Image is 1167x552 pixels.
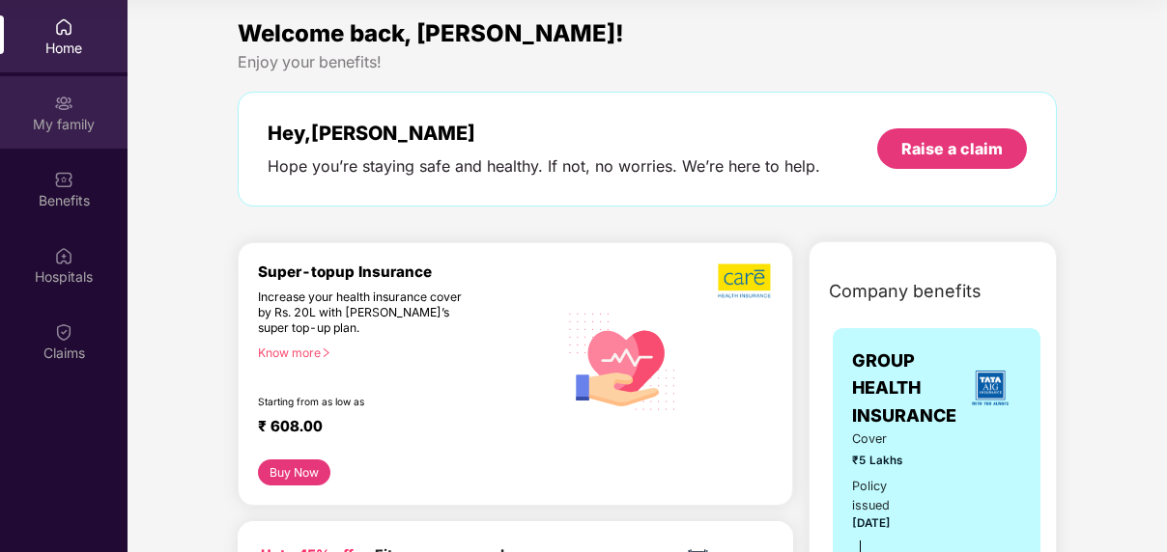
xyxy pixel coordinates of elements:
span: Company benefits [829,278,982,305]
div: Raise a claim [901,138,1003,159]
div: Enjoy your benefits! [238,52,1058,72]
img: b5dec4f62d2307b9de63beb79f102df3.png [718,262,773,299]
div: Super-topup Insurance [258,262,558,281]
div: Hey, [PERSON_NAME] [268,122,820,145]
button: Buy Now [258,459,330,485]
div: Know more [258,345,547,359]
img: insurerLogo [964,362,1016,414]
span: Welcome back, [PERSON_NAME]! [238,19,624,47]
div: Starting from as low as [258,396,476,409]
img: svg+xml;base64,PHN2ZyB4bWxucz0iaHR0cDovL3d3dy53My5vcmcvMjAwMC9zdmciIHhtbG5zOnhsaW5rPSJodHRwOi8vd3... [558,295,687,427]
img: svg+xml;base64,PHN2ZyBpZD0iQ2xhaW0iIHhtbG5zPSJodHRwOi8vd3d3LnczLm9yZy8yMDAwL3N2ZyIgd2lkdGg9IjIwIi... [54,322,73,342]
img: svg+xml;base64,PHN2ZyBpZD0iSG9zcGl0YWxzIiB4bWxucz0iaHR0cDovL3d3dy53My5vcmcvMjAwMC9zdmciIHdpZHRoPS... [54,246,73,265]
span: right [321,347,331,358]
div: ₹ 608.00 [258,417,539,440]
span: Cover [852,429,908,449]
img: svg+xml;base64,PHN2ZyBpZD0iSG9tZSIgeG1sbnM9Imh0dHA6Ly93d3cudzMub3JnLzIwMDAvc3ZnIiB3aWR0aD0iMjAiIG... [54,17,73,37]
img: svg+xml;base64,PHN2ZyBpZD0iQmVuZWZpdHMiIHhtbG5zPSJodHRwOi8vd3d3LnczLm9yZy8yMDAwL3N2ZyIgd2lkdGg9Ij... [54,170,73,189]
div: Increase your health insurance cover by Rs. 20L with [PERSON_NAME]’s super top-up plan. [258,290,475,337]
span: GROUP HEALTH INSURANCE [852,347,959,429]
div: Hope you’re staying safe and healthy. If not, no worries. We’re here to help. [268,156,820,177]
img: svg+xml;base64,PHN2ZyB3aWR0aD0iMjAiIGhlaWdodD0iMjAiIHZpZXdCb3g9IjAgMCAyMCAyMCIgZmlsbD0ibm9uZSIgeG... [54,94,73,113]
div: Policy issued [852,477,908,515]
span: ₹5 Lakhs [852,452,908,469]
span: [DATE] [852,516,891,530]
